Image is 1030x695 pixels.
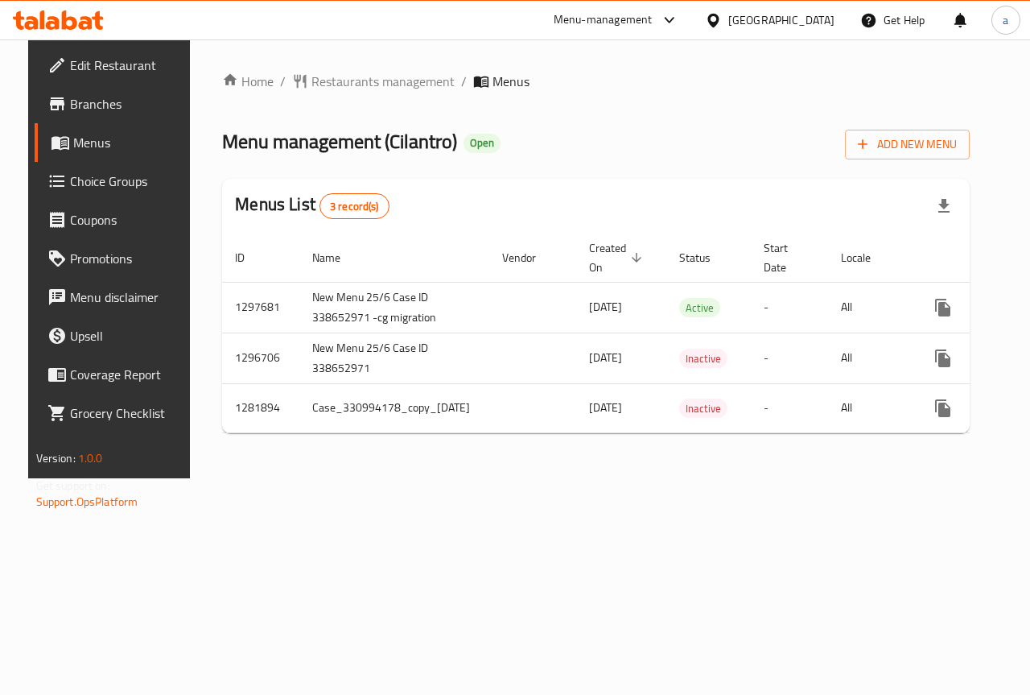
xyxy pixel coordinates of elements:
td: 1281894 [222,383,299,432]
span: Add New Menu [858,134,957,155]
span: Menu disclaimer [70,288,187,307]
a: Support.OpsPlatform [36,491,138,512]
span: Version: [36,448,76,469]
span: Choice Groups [70,172,187,191]
a: Menus [35,123,200,162]
td: - [751,383,828,432]
span: Active [679,299,720,317]
span: Name [312,248,361,267]
button: Change Status [962,389,1001,428]
span: Grocery Checklist [70,403,187,423]
a: Edit Restaurant [35,46,200,85]
td: New Menu 25/6 Case ID 338652971 -cg migration [299,282,489,333]
span: Coupons [70,210,187,230]
span: [DATE] [589,347,622,368]
div: Total records count [319,193,389,219]
td: New Menu 25/6 Case ID 338652971 [299,333,489,383]
span: Vendor [502,248,557,267]
a: Menu disclaimer [35,278,200,316]
a: Home [222,72,274,91]
span: Locale [841,248,892,267]
td: All [828,282,911,333]
a: Restaurants management [292,72,455,91]
span: Open [463,136,501,150]
span: ID [235,248,266,267]
td: All [828,383,911,432]
span: 3 record(s) [320,199,389,214]
span: Branches [70,94,187,114]
td: - [751,333,828,383]
span: Inactive [679,399,727,418]
span: Edit Restaurant [70,56,187,75]
td: - [751,282,828,333]
div: [GEOGRAPHIC_DATA] [728,11,834,29]
span: Created On [589,238,647,277]
td: 1296706 [222,333,299,383]
a: Coupons [35,201,200,239]
span: Restaurants management [311,72,455,91]
div: Active [679,298,720,317]
span: Status [679,248,731,267]
span: a [1003,11,1008,29]
div: Inactive [679,399,727,418]
span: Inactive [679,350,727,368]
span: Coverage Report [70,365,187,384]
button: Add New Menu [845,130,970,159]
button: more [924,288,962,327]
h2: Menus List [235,192,389,219]
span: Menu management ( Cilantro ) [222,123,457,159]
span: 1.0.0 [78,448,103,469]
div: Open [463,134,501,153]
a: Coverage Report [35,355,200,394]
span: Get support on: [36,475,110,496]
button: more [924,339,962,378]
button: Change Status [962,339,1001,378]
a: Grocery Checklist [35,394,200,432]
td: Case_330994178_copy_[DATE] [299,383,489,432]
span: Menus [492,72,529,91]
a: Upsell [35,316,200,355]
span: Start Date [764,238,809,277]
a: Choice Groups [35,162,200,201]
span: Upsell [70,326,187,345]
div: Export file [925,187,963,225]
button: Change Status [962,288,1001,327]
span: [DATE] [589,397,622,418]
span: Promotions [70,249,187,268]
li: / [461,72,467,91]
a: Branches [35,85,200,123]
li: / [280,72,286,91]
td: 1297681 [222,282,299,333]
button: more [924,389,962,428]
td: All [828,333,911,383]
span: Menus [73,133,187,152]
a: Promotions [35,239,200,278]
nav: breadcrumb [222,72,970,91]
div: Menu-management [554,10,653,30]
span: [DATE] [589,296,622,317]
